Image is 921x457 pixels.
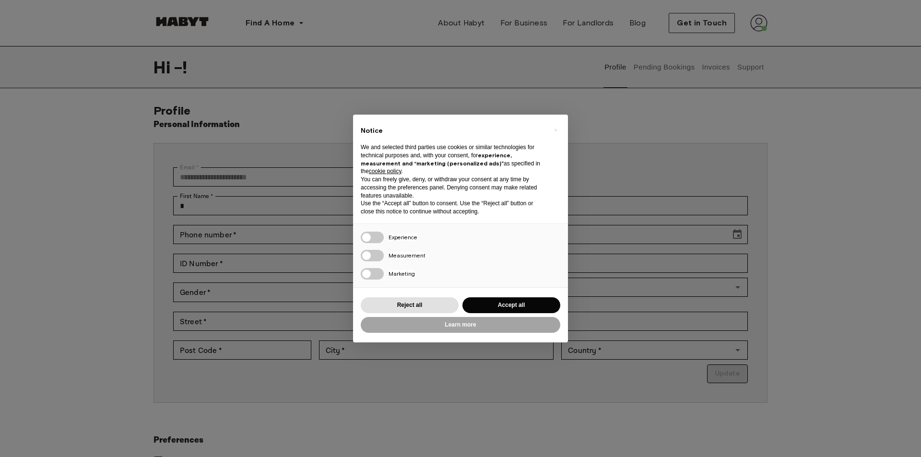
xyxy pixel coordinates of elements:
[389,252,425,259] span: Measurement
[389,270,415,277] span: Marketing
[361,126,545,136] h2: Notice
[361,317,560,333] button: Learn more
[369,168,401,175] a: cookie policy
[361,176,545,199] p: You can freely give, deny, or withdraw your consent at any time by accessing the preferences pane...
[361,199,545,216] p: Use the “Accept all” button to consent. Use the “Reject all” button or close this notice to conti...
[554,124,557,136] span: ×
[361,297,459,313] button: Reject all
[462,297,560,313] button: Accept all
[389,234,417,241] span: Experience
[548,122,563,138] button: Close this notice
[361,143,545,176] p: We and selected third parties use cookies or similar technologies for technical purposes and, wit...
[361,152,512,167] strong: experience, measurement and “marketing (personalized ads)”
